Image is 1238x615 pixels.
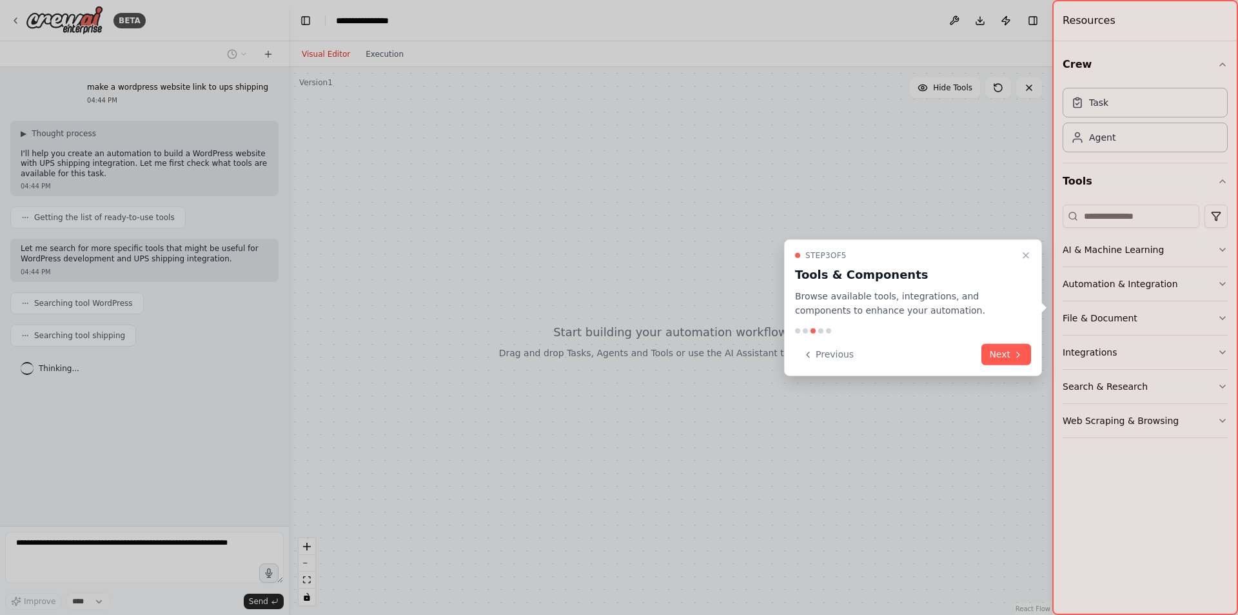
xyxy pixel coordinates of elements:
p: Browse available tools, integrations, and components to enhance your automation. [795,288,1016,318]
span: Step 3 of 5 [805,250,847,260]
h3: Tools & Components [795,265,1016,283]
button: Hide left sidebar [297,12,315,30]
button: Previous [795,344,861,365]
button: Next [981,344,1031,365]
button: Close walkthrough [1018,247,1034,263]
